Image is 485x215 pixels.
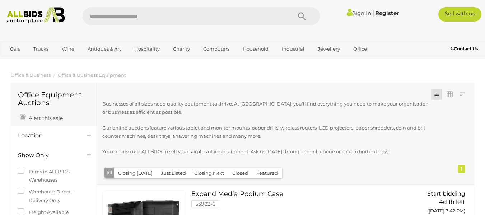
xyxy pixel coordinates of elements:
a: Sell with us [438,7,481,22]
a: Alert this sale [18,112,65,123]
p: Our online auctions feature various tablet and monitor mounts, paper drills, wireless routers, LC... [102,124,433,141]
button: Search [284,7,320,25]
button: Just Listed [157,168,190,179]
a: Contact Us [451,45,480,53]
button: Closing [DATE] [114,168,157,179]
h1: Office Equipment Auctions [18,91,89,107]
a: Cars [5,43,25,55]
div: 1 [458,165,465,173]
label: Warehouse Direct - Delivery Only [18,188,89,205]
a: Office & Business Equipment [58,72,126,78]
a: [GEOGRAPHIC_DATA] [33,55,94,67]
img: Allbids.com.au [4,7,68,23]
p: Businesses of all sizes need quality equipment to thrive. At [GEOGRAPHIC_DATA], you'll find every... [102,100,433,117]
button: Closing Next [190,168,228,179]
p: You can also use ALLBIDS to sell your surplus office equipment. Ask us [DATE] through email, phon... [102,148,433,156]
a: Antiques & Art [83,43,126,55]
a: Jewellery [313,43,345,55]
span: | [372,9,374,17]
a: Charity [168,43,195,55]
h4: Show Only [18,152,76,159]
h4: Location [18,132,76,139]
a: Hospitality [130,43,164,55]
label: Items in ALLBIDS Warehouses [18,168,89,184]
a: Trucks [29,43,53,55]
a: Computers [199,43,234,55]
a: Register [375,10,399,17]
a: Office [349,43,372,55]
button: All [104,168,114,178]
a: Sports [5,55,29,67]
button: Featured [252,168,282,179]
a: Office & Business [11,72,51,78]
a: Wine [57,43,79,55]
a: Sign In [347,10,371,17]
button: Closed [228,168,252,179]
a: Household [238,43,273,55]
span: Alert this sale [27,115,63,121]
span: Start bidding [427,190,465,197]
a: Industrial [277,43,309,55]
b: Contact Us [451,46,478,51]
